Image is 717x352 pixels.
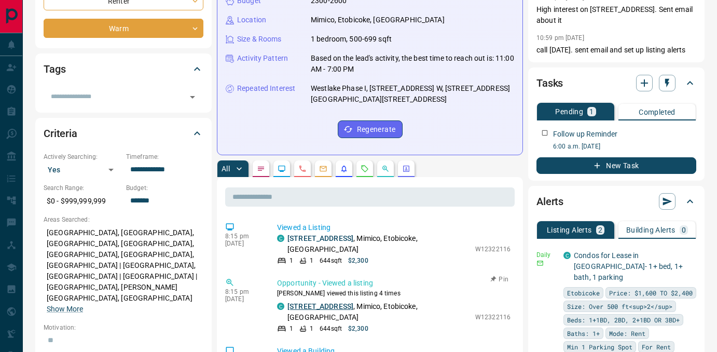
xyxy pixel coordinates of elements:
svg: Email [536,260,544,267]
p: $2,300 [348,324,368,333]
p: W12322116 [475,313,511,322]
p: $2,300 [348,256,368,265]
div: Alerts [536,189,696,214]
button: Show More [47,304,83,315]
p: Mimico, Etobicoke, [GEOGRAPHIC_DATA] [311,15,445,25]
div: Criteria [44,121,203,146]
svg: Emails [319,165,327,173]
p: 8:15 pm [225,233,261,240]
span: Min 1 Parking Spot [567,342,632,352]
p: Motivation: [44,323,203,332]
h2: Alerts [536,193,563,210]
div: condos.ca [277,303,284,310]
p: [GEOGRAPHIC_DATA], [GEOGRAPHIC_DATA], [GEOGRAPHIC_DATA], [GEOGRAPHIC_DATA], [GEOGRAPHIC_DATA], [G... [44,224,203,318]
button: Regenerate [338,120,403,138]
svg: Listing Alerts [340,165,348,173]
p: 0 [682,226,686,234]
p: Activity Pattern [237,53,288,64]
p: 1 [289,324,293,333]
button: Pin [485,275,515,284]
p: Based on the lead's activity, the best time to reach out is: 11:00 AM - 7:00 PM [311,53,514,75]
button: Open [185,90,200,104]
span: Price: $1,600 TO $2,400 [609,288,693,298]
p: 6:00 a.m. [DATE] [553,142,696,151]
svg: Calls [298,165,307,173]
a: [STREET_ADDRESS] [287,302,353,310]
p: 1 [310,324,313,333]
div: condos.ca [563,252,571,259]
p: Location [237,15,266,25]
svg: Lead Browsing Activity [278,165,286,173]
p: 1 bedroom, 500-699 sqft [311,34,392,45]
p: Opportunity - Viewed a listing [277,278,511,289]
p: Building Alerts [626,226,675,234]
p: All [222,165,230,172]
p: , Mimico, Etobicoke, [GEOGRAPHIC_DATA] [287,233,470,255]
p: Repeated Interest [237,83,295,94]
h2: Tasks [536,75,563,91]
p: 10:59 pm [DATE] [536,34,584,42]
p: Size & Rooms [237,34,282,45]
h2: Criteria [44,125,77,142]
p: Timeframe: [126,152,203,161]
p: High interest on [STREET_ADDRESS]. Sent email about it [536,4,696,26]
p: [DATE] [225,240,261,247]
p: 8:15 pm [225,288,261,295]
p: 644 sqft [320,324,342,333]
h2: Tags [44,61,65,77]
p: Areas Searched: [44,215,203,224]
span: Etobicoke [567,288,600,298]
svg: Opportunities [381,165,390,173]
span: For Rent [642,342,671,352]
p: Follow up Reminder [553,129,617,140]
p: 2 [598,226,602,234]
p: [PERSON_NAME] viewed this listing 4 times [277,289,511,298]
p: Actively Searching: [44,152,121,161]
p: 1 [289,256,293,265]
p: Pending [555,108,583,115]
p: , Mimico, Etobicoke, [GEOGRAPHIC_DATA] [287,301,470,323]
p: 644 sqft [320,256,342,265]
div: Warm [44,19,203,38]
svg: Agent Actions [402,165,410,173]
p: 1 [310,256,313,265]
p: 1 [589,108,594,115]
div: condos.ca [277,235,284,242]
svg: Requests [361,165,369,173]
span: Size: Over 500 ft<sup>2</sup> [567,301,672,312]
svg: Notes [257,165,265,173]
div: Tags [44,57,203,82]
p: $0 - $999,999,999 [44,193,121,210]
p: Budget: [126,183,203,193]
p: Listing Alerts [547,226,592,234]
p: Search Range: [44,183,121,193]
div: Tasks [536,71,696,96]
p: W12322116 [475,245,511,254]
p: Daily [536,250,557,260]
p: [DATE] [225,295,261,303]
button: New Task [536,157,696,174]
a: [STREET_ADDRESS] [287,234,353,242]
p: Westlake Phase I, [STREET_ADDRESS] W, [STREET_ADDRESS][GEOGRAPHIC_DATA][STREET_ADDRESS] [311,83,514,105]
div: Yes [44,161,121,178]
p: call [DATE]. sent email and set up listing alerts [536,45,696,56]
p: Viewed a Listing [277,222,511,233]
a: Condos for Lease in [GEOGRAPHIC_DATA]- 1+ bed, 1+ bath, 1 parking [574,251,683,281]
p: Completed [639,109,675,116]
